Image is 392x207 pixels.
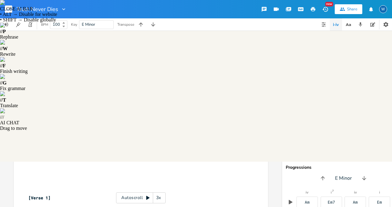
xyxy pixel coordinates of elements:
[116,192,166,203] div: Autoscroll
[305,200,310,204] div: Am
[328,200,335,204] div: Em7
[353,200,358,204] div: Am
[28,195,51,201] span: [Verse 1]
[153,192,164,203] div: 3x
[306,190,308,194] div: iv
[377,200,382,204] div: Em
[335,175,352,182] span: E Minor
[331,190,332,194] div: i
[332,190,334,193] sup: 7
[379,190,380,194] div: i
[354,190,357,194] div: iv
